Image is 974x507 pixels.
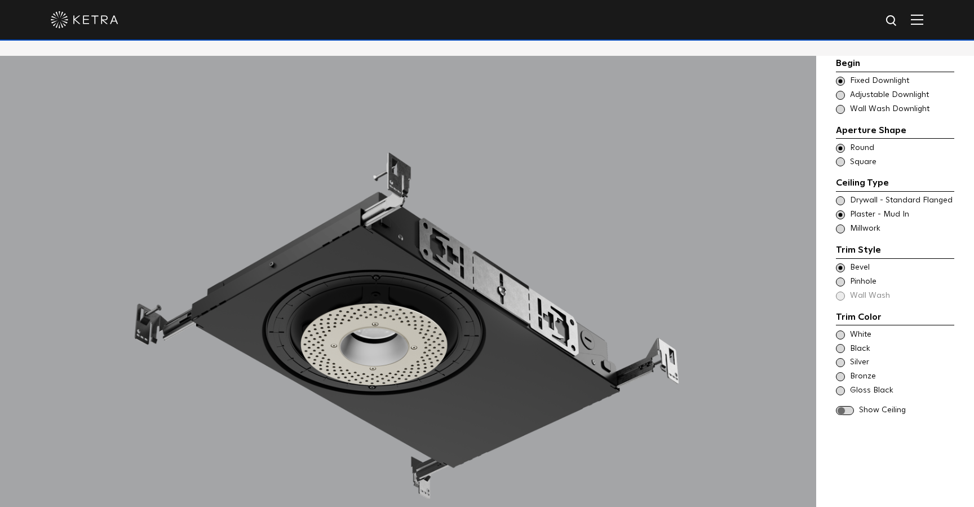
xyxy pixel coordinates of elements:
[885,14,899,28] img: search icon
[836,176,954,192] div: Ceiling Type
[850,143,953,154] span: Round
[850,90,953,101] span: Adjustable Downlight
[850,385,953,396] span: Gloss Black
[836,56,954,72] div: Begin
[850,209,953,221] span: Plaster - Mud In
[836,243,954,259] div: Trim Style
[850,371,953,382] span: Bronze
[850,357,953,368] span: Silver
[836,310,954,326] div: Trim Color
[850,262,953,274] span: Bevel
[850,276,953,288] span: Pinhole
[850,76,953,87] span: Fixed Downlight
[850,195,953,206] span: Drywall - Standard Flanged
[51,11,118,28] img: ketra-logo-2019-white
[911,14,923,25] img: Hamburger%20Nav.svg
[850,329,953,341] span: White
[850,104,953,115] span: Wall Wash Downlight
[850,343,953,355] span: Black
[850,157,953,168] span: Square
[850,223,953,235] span: Millwork
[836,124,954,139] div: Aperture Shape
[859,405,954,416] span: Show Ceiling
